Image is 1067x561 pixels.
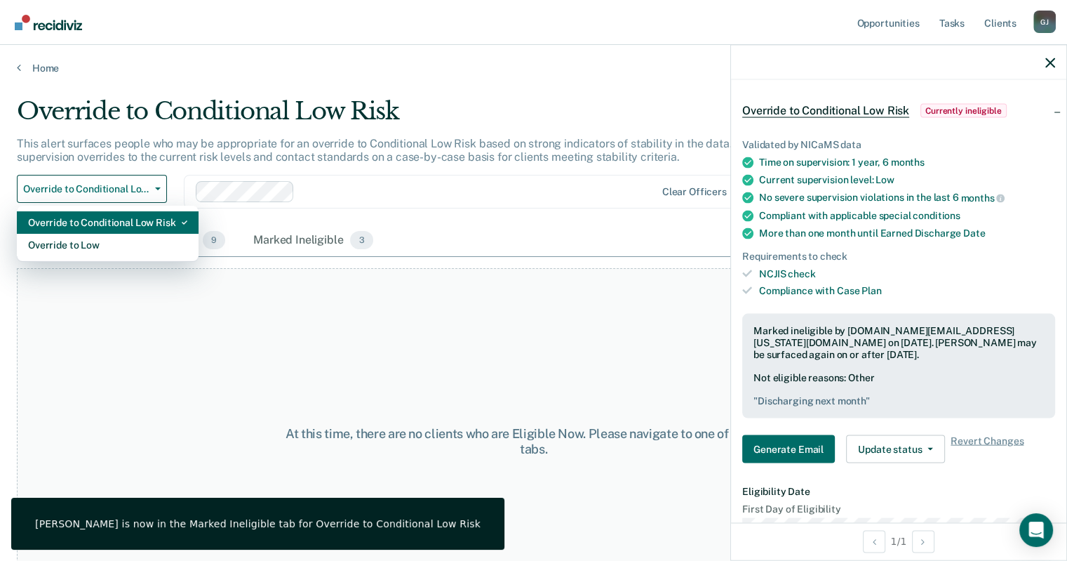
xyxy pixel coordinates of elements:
div: Time on supervision: 1 year, 6 [759,157,1055,169]
div: Override to Conditional Low RiskCurrently ineligible [731,88,1066,133]
div: Open Intercom Messenger [1019,513,1053,547]
button: Next Opportunity [912,530,934,553]
button: Generate Email [742,435,835,463]
button: Profile dropdown button [1033,11,1056,33]
span: Date [963,227,985,238]
div: Override to Conditional Low Risk [17,97,817,137]
span: Low [875,174,894,185]
span: 3 [350,231,373,249]
div: Marked ineligible by [DOMAIN_NAME][EMAIL_ADDRESS][US_STATE][DOMAIN_NAME] on [DATE]. [PERSON_NAME]... [753,325,1044,360]
span: Override to Conditional Low Risk [23,183,149,195]
div: Clear officers [662,186,727,198]
button: Update status [846,435,945,463]
span: check [788,268,815,279]
span: Plan [861,285,881,296]
div: Compliance with Case [759,285,1055,297]
span: 9 [203,231,225,249]
span: Override to Conditional Low Risk [742,104,909,118]
a: Home [17,62,1050,74]
div: No severe supervision violations in the last 6 [759,192,1055,204]
div: G J [1033,11,1056,33]
div: Compliant with applicable special [759,209,1055,221]
div: Override to Conditional Low Risk [28,211,187,234]
div: Marked Ineligible [250,225,376,256]
div: More than one month until Earned Discharge [759,227,1055,239]
span: conditions [913,209,960,220]
div: [PERSON_NAME] is now in the Marked Ineligible tab for Override to Conditional Low Risk [35,517,481,530]
div: Requirements to check [742,250,1055,262]
span: Currently ineligible [920,104,1007,118]
div: NCJIS [759,268,1055,279]
a: Navigate to form link [742,435,840,463]
span: Revert Changes [951,435,1024,463]
dt: Eligibility Date [742,485,1055,497]
span: months [960,192,1005,203]
div: Current supervision level: [759,174,1055,186]
dt: First Day of Eligibility [742,503,1055,515]
div: Not eligible reasons: Other [753,372,1044,407]
span: months [891,157,925,168]
div: At this time, there are no clients who are Eligible Now. Please navigate to one of the other tabs. [276,426,792,456]
button: Previous Opportunity [863,530,885,553]
div: 1 / 1 [731,522,1066,560]
p: This alert surfaces people who may be appropriate for an override to Conditional Low Risk based o... [17,137,780,164]
img: Recidiviz [15,15,82,30]
div: Override to Low [28,234,187,256]
pre: " Discharging next month " [753,395,1044,407]
div: Validated by NICaMS data [742,139,1055,151]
